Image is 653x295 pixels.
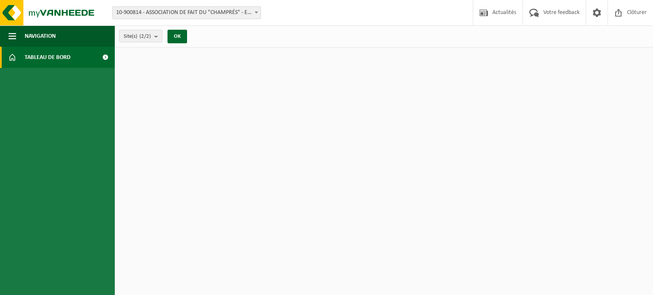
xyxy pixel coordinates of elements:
span: Navigation [25,25,56,47]
span: 10-900814 - ASSOCIATION DE FAIT DU "CHAMPRÉS" - EUGIES [112,6,261,19]
button: OK [168,30,187,43]
span: 10-900814 - ASSOCIATION DE FAIT DU "CHAMPRÉS" - EUGIES [113,7,261,19]
count: (2/2) [139,34,151,39]
span: Tableau de bord [25,47,71,68]
span: Site(s) [124,30,151,43]
button: Site(s)(2/2) [119,30,162,42]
